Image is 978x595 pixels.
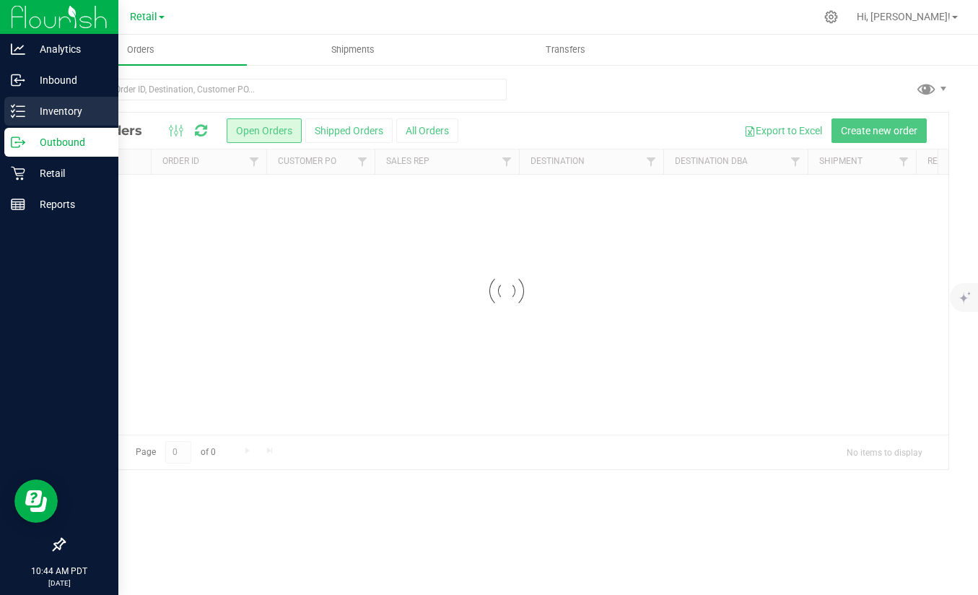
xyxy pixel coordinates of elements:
span: Shipments [312,43,394,56]
p: 10:44 AM PDT [6,565,112,578]
inline-svg: Retail [11,166,25,181]
a: Shipments [247,35,459,65]
p: Outbound [25,134,112,151]
inline-svg: Outbound [11,135,25,149]
p: Retail [25,165,112,182]
iframe: Resource center [14,479,58,523]
a: Transfers [459,35,671,65]
inline-svg: Analytics [11,42,25,56]
p: Analytics [25,40,112,58]
inline-svg: Inventory [11,104,25,118]
span: Retail [130,11,157,23]
inline-svg: Reports [11,197,25,212]
p: Reports [25,196,112,213]
p: Inventory [25,103,112,120]
span: Hi, [PERSON_NAME]! [857,11,951,22]
p: [DATE] [6,578,112,589]
span: Orders [108,43,174,56]
a: Orders [35,35,247,65]
input: Search Order ID, Destination, Customer PO... [64,79,507,100]
span: Transfers [526,43,605,56]
inline-svg: Inbound [11,73,25,87]
p: Inbound [25,71,112,89]
div: Manage settings [822,10,840,24]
